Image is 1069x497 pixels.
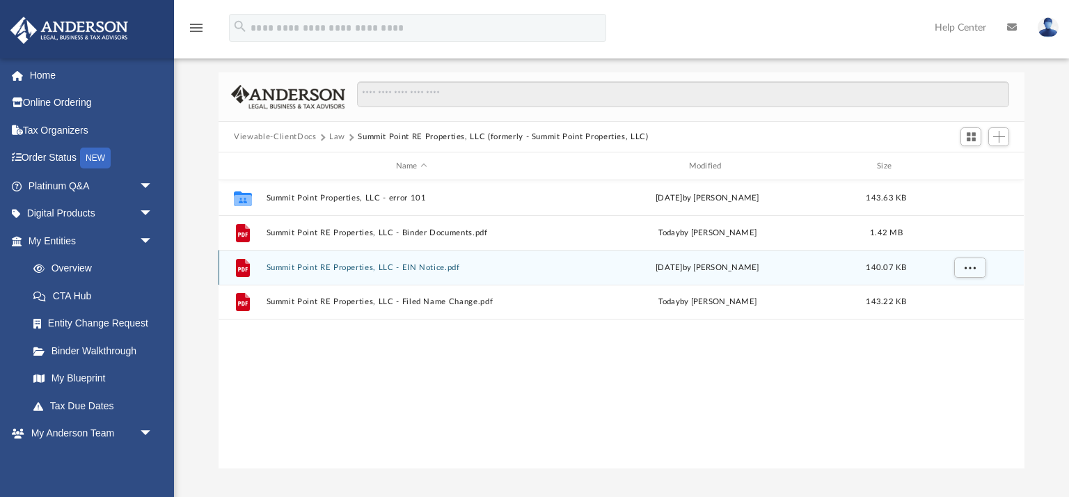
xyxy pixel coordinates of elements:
button: More options [954,258,986,278]
a: menu [188,26,205,36]
button: Summit Point Properties, LLC - error 101 [267,194,557,203]
a: Home [10,61,174,89]
div: by [PERSON_NAME] [562,227,853,239]
a: My Anderson Teamarrow_drop_down [10,420,167,448]
span: arrow_drop_down [139,227,167,255]
input: Search files and folders [357,81,1009,108]
div: Modified [562,160,853,173]
span: arrow_drop_down [139,172,167,200]
button: Summit Point RE Properties, LLC - EIN Notice.pdf [267,263,557,272]
a: Binder Walkthrough [19,337,174,365]
a: Entity Change Request [19,310,174,338]
button: Summit Point RE Properties, LLC - Filed Name Change.pdf [267,297,557,306]
a: Overview [19,255,174,283]
div: [DATE] by [PERSON_NAME] [562,262,853,274]
a: Online Ordering [10,89,174,117]
button: Summit Point RE Properties, LLC - Binder Documents.pdf [267,228,557,237]
div: NEW [80,148,111,168]
div: id [921,160,1018,173]
span: today [658,229,680,237]
button: Law [329,131,345,143]
div: grid [219,180,1024,468]
button: Switch to Grid View [960,127,981,147]
div: by [PERSON_NAME] [562,296,853,308]
span: 143.22 KB [866,298,907,306]
span: arrow_drop_down [139,200,167,228]
a: My Entitiesarrow_drop_down [10,227,174,255]
a: Tax Due Dates [19,392,174,420]
span: 143.63 KB [866,194,907,202]
a: Tax Organizers [10,116,174,144]
span: today [658,298,680,306]
i: menu [188,19,205,36]
span: arrow_drop_down [139,420,167,448]
a: Digital Productsarrow_drop_down [10,200,174,228]
a: My Anderson Team [19,447,160,475]
span: 1.42 MB [870,229,903,237]
a: CTA Hub [19,282,174,310]
img: Anderson Advisors Platinum Portal [6,17,132,44]
a: Order StatusNEW [10,144,174,173]
button: Viewable-ClientDocs [234,131,316,143]
div: id [225,160,260,173]
div: Name [266,160,556,173]
a: My Blueprint [19,365,167,393]
div: [DATE] by [PERSON_NAME] [562,192,853,205]
div: Size [859,160,914,173]
button: Summit Point RE Properties, LLC (formerly - Summit Point Properties, LLC) [358,131,648,143]
a: Platinum Q&Aarrow_drop_down [10,172,174,200]
span: 140.07 KB [866,264,907,271]
i: search [232,19,248,34]
img: User Pic [1038,17,1059,38]
button: Add [988,127,1009,147]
